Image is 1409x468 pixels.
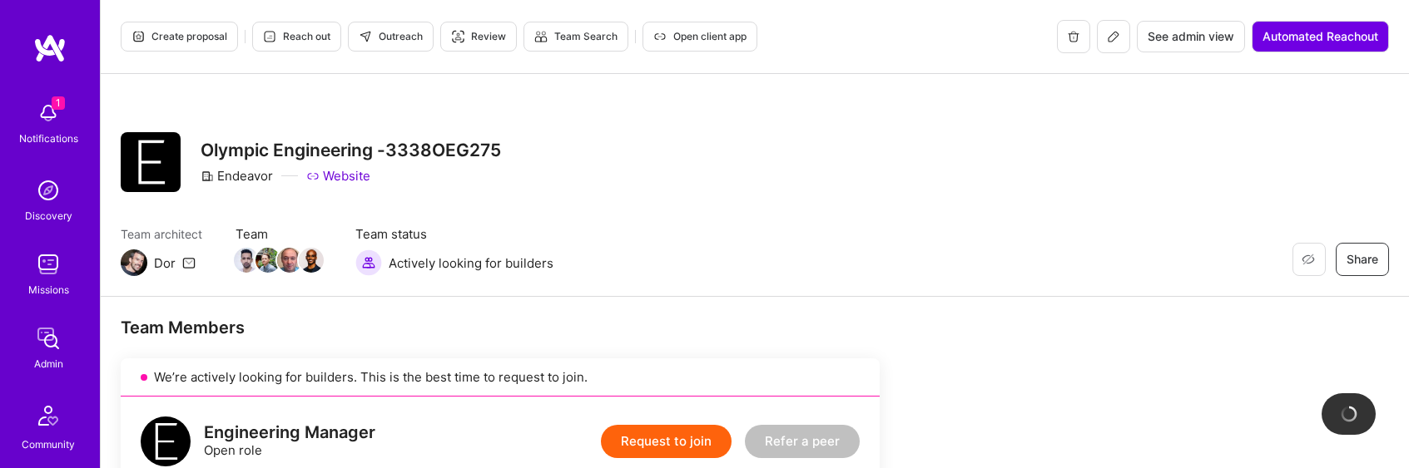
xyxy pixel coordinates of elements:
span: Team architect [121,225,202,243]
span: Team [236,225,322,243]
a: Team Member Avatar [279,246,300,274]
span: Share [1347,251,1378,268]
div: We’re actively looking for builders. This is the best time to request to join. [121,358,880,397]
button: Create proposal [121,22,238,52]
span: Team Search [534,29,618,44]
button: Request to join [601,425,732,458]
img: Team Member Avatar [256,248,280,273]
div: Open role [204,424,375,459]
span: 1 [52,96,65,110]
img: Actively looking for builders [355,249,382,276]
i: icon EyeClosed [1302,253,1315,266]
h3: Olympic Engineering -3338OEG275 [201,140,501,160]
button: Refer a peer [745,425,860,458]
div: Notifications [19,130,78,147]
button: See admin view [1137,21,1245,52]
span: Open client app [653,29,747,44]
button: Open client app [642,22,757,52]
i: icon Mail [182,256,196,269]
span: Review [451,29,506,44]
img: loading [1338,403,1359,424]
i: icon Proposal [131,30,145,43]
span: Reach out [263,29,330,44]
img: logo [33,33,67,63]
i: icon CompanyGray [201,170,214,183]
img: Team Member Avatar [234,248,259,273]
img: Community [28,396,68,436]
img: admin teamwork [32,322,65,355]
button: Share [1336,243,1389,276]
img: Team Member Avatar [277,248,302,273]
button: Automated Reachout [1252,21,1389,52]
span: Automated Reachout [1263,28,1378,45]
button: Review [440,22,517,52]
button: Reach out [252,22,341,52]
img: Team Member Avatar [299,248,324,273]
span: Outreach [359,29,423,44]
div: Dor [154,254,176,272]
img: Company Logo [121,132,181,192]
img: logo [141,416,191,466]
button: Team Search [523,22,628,52]
img: teamwork [32,248,65,281]
a: Website [306,167,370,185]
i: icon Targeter [451,30,464,43]
div: Discovery [25,207,72,224]
a: Team Member Avatar [257,246,279,274]
div: Endeavor [201,167,273,185]
a: Team Member Avatar [236,246,257,274]
span: Team status [355,225,553,243]
span: Create proposal [131,29,227,44]
div: Team Members [121,317,880,338]
img: bell [32,96,65,130]
span: Actively looking for builders [389,254,553,272]
span: See admin view [1148,28,1234,45]
img: discovery [32,174,65,207]
div: Admin [34,355,63,372]
div: Engineering Manager [204,424,375,441]
div: Community [22,436,75,453]
div: Missions [28,281,69,298]
a: Team Member Avatar [300,246,322,274]
button: Outreach [348,22,434,52]
img: Team Architect [121,249,147,276]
